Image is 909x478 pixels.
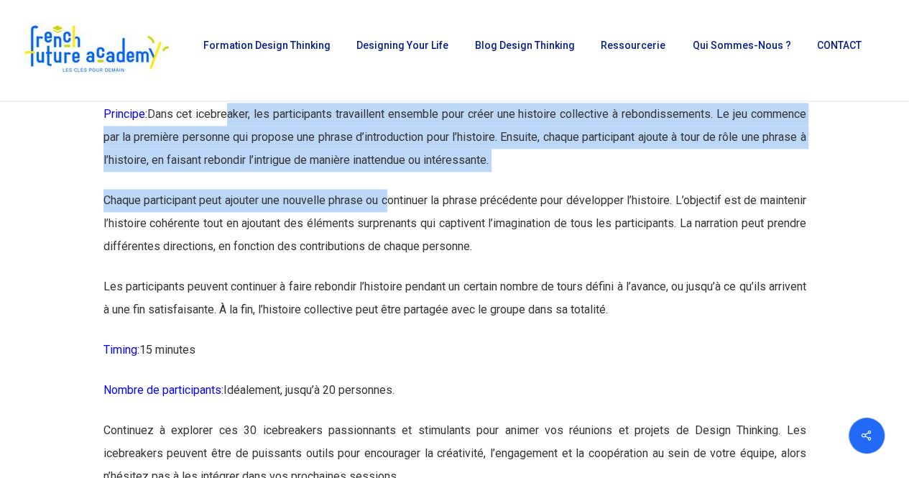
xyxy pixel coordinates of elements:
img: French Future Academy [20,22,172,79]
span: Ressourcerie [601,40,665,51]
a: Formation Design Thinking [196,40,335,60]
a: Designing Your Life [349,40,453,60]
span: Principe: [103,107,147,121]
span: Formation Design Thinking [203,40,331,51]
span: CONTACT [817,40,862,51]
span: Designing Your Life [356,40,448,51]
span: Timing: [103,343,139,357]
p: Idéalement, jusqu’à 20 personnes. [103,379,806,419]
span: Qui sommes-nous ? [692,40,790,51]
a: CONTACT [810,40,867,60]
p: Dans cet icebreaker, les participants travaillent ensemble pour créer une histoire collective à r... [103,103,806,189]
p: 15 minutes [103,339,806,379]
p: Chaque participant peut ajouter une nouvelle phrase ou continuer la phrase précédente pour dévelo... [103,189,806,275]
a: Blog Design Thinking [468,40,579,60]
a: Qui sommes-nous ? [685,40,795,60]
span: Blog Design Thinking [475,40,575,51]
span: Nombre de participants: [103,383,223,397]
a: Ressourcerie [594,40,670,60]
p: Les participants peuvent continuer à faire rebondir l’histoire pendant un certain nombre de tours... [103,275,806,339]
